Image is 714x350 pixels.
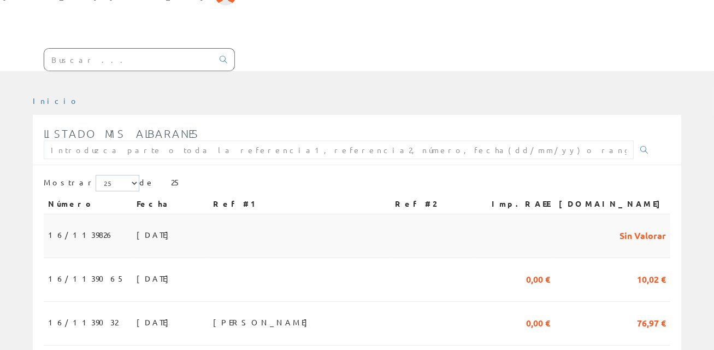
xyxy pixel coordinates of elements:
span: [DATE] [137,225,174,244]
span: 16/1139065 [48,269,125,288]
span: 76,97 € [637,313,666,331]
input: Buscar ... [44,49,213,71]
span: 0,00 € [526,313,550,331]
th: Ref #1 [209,194,391,214]
th: Ref #2 [391,194,473,214]
span: [PERSON_NAME] [213,313,313,331]
span: 16/1139826 [48,225,114,244]
span: Sin Valorar [619,225,666,244]
span: [DATE] [137,313,174,331]
span: 0,00 € [526,269,550,288]
input: Introduzca parte o toda la referencia1, referencia2, número, fecha(dd/mm/yy) o rango de fechas(dd... [44,141,634,159]
label: Mostrar [44,175,139,191]
span: Listado mis albaranes [44,127,199,140]
div: de 25 [44,175,670,194]
th: Número [44,194,132,214]
a: Inicio [33,96,79,106]
span: 10,02 € [637,269,666,288]
th: [DOMAIN_NAME] [554,194,670,214]
th: Imp.RAEE [473,194,554,214]
span: 16/1139032 [48,313,118,331]
th: Fecha [132,194,209,214]
span: [DATE] [137,269,174,288]
select: Mostrar [96,175,139,191]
